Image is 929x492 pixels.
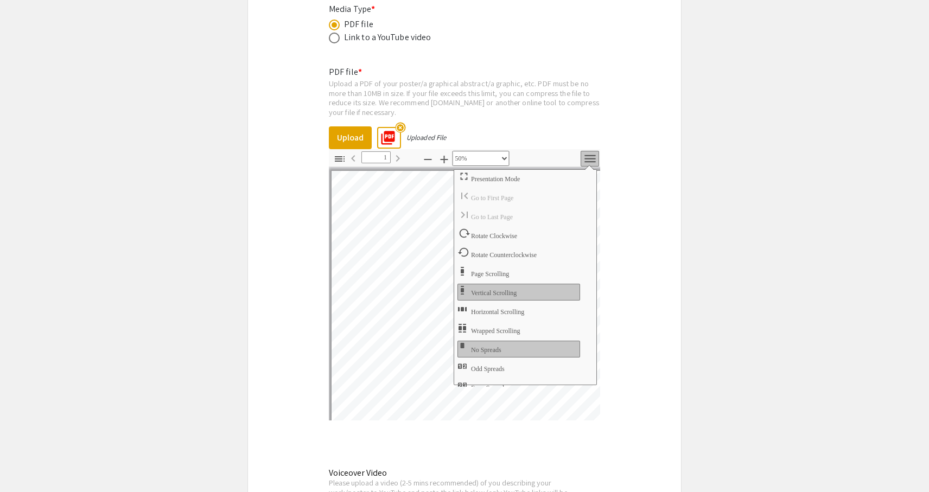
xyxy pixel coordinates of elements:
span: Use Page Scrolling [471,270,511,278]
span: No Spreads [471,346,504,354]
button: Tools [581,151,599,167]
button: Rotate Clockwise [457,227,580,244]
button: Page Scrolling [457,265,580,282]
button: Even Spreads [457,379,580,395]
button: Zoom Out [419,151,437,167]
button: Wrapped Scrolling [457,322,580,338]
div: Link to a YouTube video [344,31,431,44]
span: Horizontal Scrolling [471,308,526,316]
span: Wrapped Scrolling [471,327,523,335]
span: Go to Last Page [471,213,515,221]
button: Go to First Page [457,189,580,206]
button: Previous Page [344,150,362,165]
span: Even Spreads [471,384,509,392]
div: Uploaded File [406,133,446,142]
span: Rotate Counterclockwise [471,251,539,259]
button: Toggle Sidebar [330,151,349,167]
input: Page [361,151,391,163]
span: Rotate Clockwise [471,232,519,240]
span: Go to First Page [471,194,516,202]
button: Horizontal Scrolling [457,303,580,320]
mat-icon: picture_as_pdf [377,126,393,143]
span: Odd Spreads [471,365,507,373]
span: Vertical Scrolling [471,289,519,297]
button: Upload [329,126,372,149]
button: Odd Spreads [457,360,580,376]
button: Next Page [389,150,407,165]
div: Upload a PDF of your poster/a graphical abstract/a graphic, etc. PDF must be no more than 10MB in... [329,79,600,117]
iframe: Chat [8,443,46,484]
select: Zoom [453,151,510,166]
button: No Spreads [457,341,580,357]
span: Presentation Mode [471,175,522,183]
mat-icon: highlight_off [395,123,405,133]
button: Zoom In [435,151,454,167]
div: PDF file [344,18,373,31]
button: Presentation Mode [457,170,580,187]
mat-label: Voiceover Video [329,467,387,478]
mat-label: PDF file [329,66,362,78]
mat-label: Media Type [329,3,375,15]
button: Vertical Scrolling [457,284,580,301]
button: Rotate Counterclockwise [457,246,580,263]
button: Go to Last Page [457,208,580,225]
